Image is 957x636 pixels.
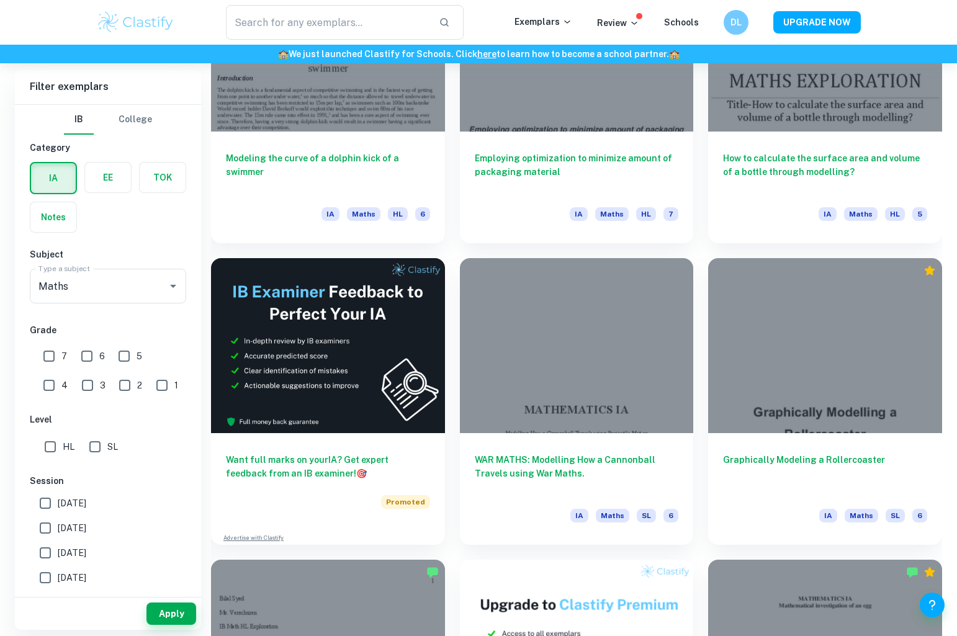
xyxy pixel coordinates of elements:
[211,258,445,545] a: Want full marks on yourIA? Get expert feedback from an IB examiner!PromotedAdvertise with Clastify
[140,163,186,192] button: TOK
[923,264,936,277] div: Premium
[773,11,861,34] button: UPGRADE NOW
[30,248,186,261] h6: Subject
[99,349,105,363] span: 6
[30,413,186,426] h6: Level
[211,258,445,433] img: Thumbnail
[100,378,106,392] span: 3
[31,163,76,193] button: IA
[58,496,86,510] span: [DATE]
[30,202,76,232] button: Notes
[723,453,927,494] h6: Graphically Modeling a Rollercoaster
[906,566,919,578] img: Marked
[174,378,178,392] span: 1
[923,566,936,578] div: Premium
[30,474,186,488] h6: Session
[388,207,408,221] span: HL
[637,509,656,522] span: SL
[61,349,67,363] span: 7
[819,509,837,522] span: IA
[664,17,699,27] a: Schools
[356,468,367,478] span: 🎯
[912,509,927,522] span: 6
[636,207,656,221] span: HL
[85,163,131,192] button: EE
[724,10,748,35] button: DL
[58,571,86,584] span: [DATE]
[226,453,430,480] h6: Want full marks on your IA ? Get expert feedback from an IB examiner!
[30,323,186,337] h6: Grade
[663,509,678,522] span: 6
[2,47,955,61] h6: We just launched Clastify for Schools. Click to learn how to become a school partner.
[819,207,837,221] span: IA
[63,440,74,454] span: HL
[415,207,430,221] span: 6
[844,207,878,221] span: Maths
[920,593,945,617] button: Help and Feedback
[596,509,629,522] span: Maths
[137,349,142,363] span: 5
[226,5,429,40] input: Search for any exemplars...
[708,258,942,545] a: Graphically Modeling a RollercoasterIAMathsSL6
[30,141,186,155] h6: Category
[164,277,182,295] button: Open
[663,207,678,221] span: 7
[58,521,86,535] span: [DATE]
[119,105,152,135] button: College
[514,15,572,29] p: Exemplars
[570,207,588,221] span: IA
[15,69,201,104] h6: Filter exemplars
[64,105,152,135] div: Filter type choice
[381,495,430,509] span: Promoted
[321,207,339,221] span: IA
[912,207,927,221] span: 5
[223,534,284,542] a: Advertise with Clastify
[38,263,90,274] label: Type a subject
[64,105,94,135] button: IB
[845,509,878,522] span: Maths
[729,16,744,29] h6: DL
[723,151,927,192] h6: How to calculate the surface area and volume of a bottle through modelling?
[570,509,588,522] span: IA
[226,151,430,192] h6: Modeling the curve of a dolphin kick of a swimmer
[885,207,905,221] span: HL
[460,258,694,545] a: WAR MATHS: Modelling How a Cannonball Travels using War Maths.IAMathsSL6
[61,378,68,392] span: 4
[107,440,118,454] span: SL
[137,378,142,392] span: 2
[426,566,439,578] img: Marked
[347,207,380,221] span: Maths
[886,509,905,522] span: SL
[58,546,86,560] span: [DATE]
[477,49,496,59] a: here
[278,49,289,59] span: 🏫
[146,602,196,625] button: Apply
[475,453,679,494] h6: WAR MATHS: Modelling How a Cannonball Travels using War Maths.
[96,10,175,35] img: Clastify logo
[669,49,680,59] span: 🏫
[475,151,679,192] h6: Employing optimization to minimize amount of packaging material
[595,207,629,221] span: Maths
[597,16,639,30] p: Review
